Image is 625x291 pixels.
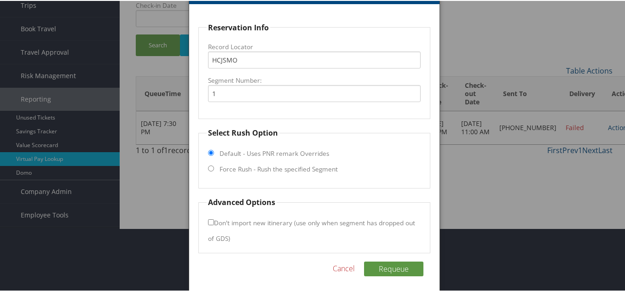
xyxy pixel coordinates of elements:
legend: Reservation Info [207,21,270,32]
button: Requeue [364,261,423,275]
label: Record Locator [208,41,421,51]
input: Don't import new itinerary (use only when segment has dropped out of GDS) [208,218,214,224]
label: Segment Number: [208,75,421,84]
legend: Select Rush Option [207,126,279,137]
label: Default - Uses PNR remark Overrides [220,148,329,157]
label: Don't import new itinerary (use only when segment has dropped out of GDS) [208,213,415,246]
legend: Advanced Options [207,196,277,207]
a: Cancel [333,262,355,273]
label: Force Rush - Rush the specified Segment [220,164,338,173]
